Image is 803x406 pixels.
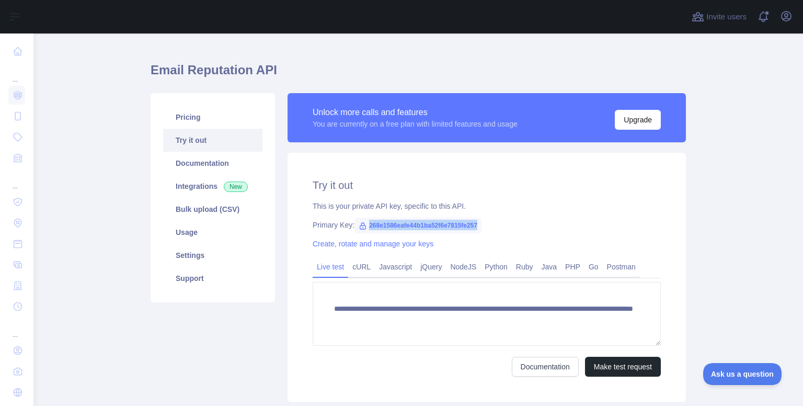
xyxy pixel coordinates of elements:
[163,244,262,267] a: Settings
[163,175,262,198] a: Integrations New
[375,258,416,275] a: Javascript
[354,218,481,233] span: 268e1586eafe44b1ba52f6e7815fe257
[561,258,584,275] a: PHP
[703,363,782,385] iframe: Toggle Customer Support
[416,258,446,275] a: jQuery
[615,110,661,130] button: Upgrade
[603,258,640,275] a: Postman
[512,357,579,377] a: Documentation
[163,267,262,290] a: Support
[537,258,561,275] a: Java
[313,258,348,275] a: Live test
[163,198,262,221] a: Bulk upload (CSV)
[163,152,262,175] a: Documentation
[313,178,661,193] h2: Try it out
[512,258,537,275] a: Ruby
[313,201,661,211] div: This is your private API key, specific to this API.
[8,63,25,84] div: ...
[348,258,375,275] a: cURL
[163,221,262,244] a: Usage
[313,220,661,230] div: Primary Key:
[706,11,747,23] span: Invite users
[8,170,25,190] div: ...
[480,258,512,275] a: Python
[585,357,661,377] button: Make test request
[224,182,248,192] span: New
[8,318,25,339] div: ...
[163,106,262,129] a: Pricing
[163,129,262,152] a: Try it out
[690,8,749,25] button: Invite users
[584,258,603,275] a: Go
[151,62,686,87] h1: Email Reputation API
[313,119,518,129] div: You are currently on a free plan with limited features and usage
[446,258,480,275] a: NodeJS
[313,240,433,248] a: Create, rotate and manage your keys
[313,106,518,119] div: Unlock more calls and features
